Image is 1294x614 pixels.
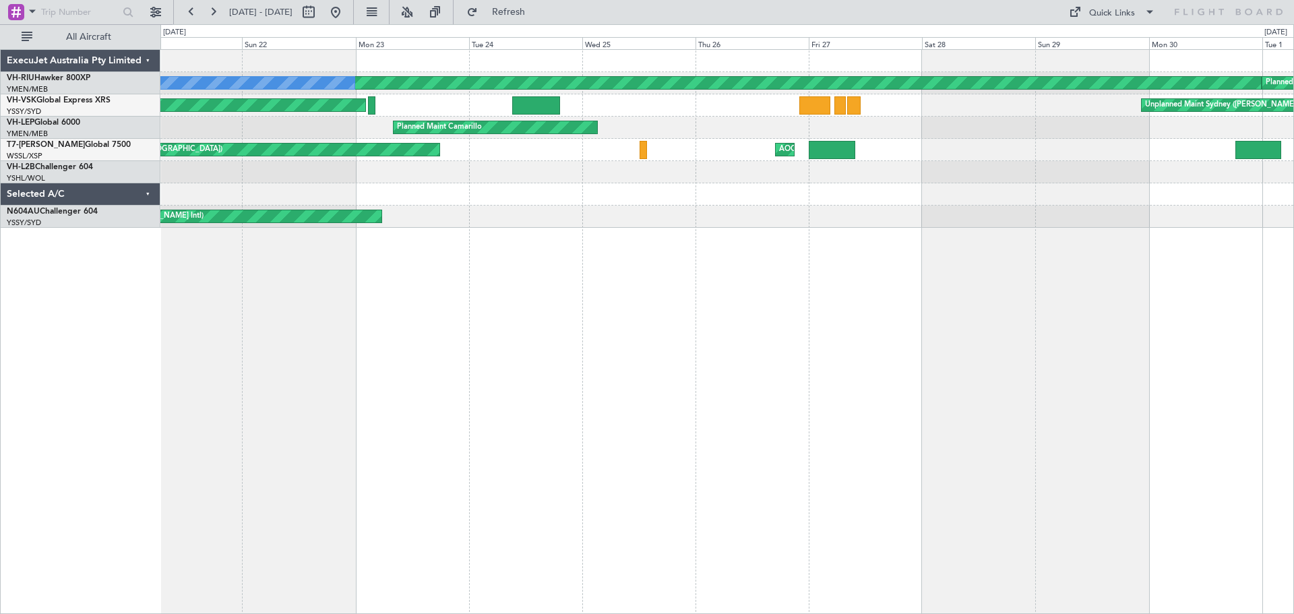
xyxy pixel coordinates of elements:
a: VH-VSKGlobal Express XRS [7,96,111,104]
div: Planned Maint Camarillo [397,117,482,137]
span: N604AU [7,208,40,216]
button: Refresh [460,1,541,23]
div: Thu 26 [696,37,809,49]
div: Sat 28 [922,37,1035,49]
button: All Aircraft [15,26,146,48]
a: VH-LEPGlobal 6000 [7,119,80,127]
a: VH-RIUHawker 800XP [7,74,90,82]
span: T7-[PERSON_NAME] [7,141,85,149]
span: VH-LEP [7,119,34,127]
a: N604AUChallenger 604 [7,208,98,216]
a: VH-L2BChallenger 604 [7,163,93,171]
a: T7-[PERSON_NAME]Global 7500 [7,141,131,149]
a: WSSL/XSP [7,151,42,161]
div: Fri 27 [809,37,922,49]
div: Quick Links [1089,7,1135,20]
a: YMEN/MEB [7,84,48,94]
div: AOG Maint London ([GEOGRAPHIC_DATA]) [779,140,930,160]
div: Mon 30 [1149,37,1262,49]
a: YMEN/MEB [7,129,48,139]
span: All Aircraft [35,32,142,42]
span: VH-RIU [7,74,34,82]
div: Tue 24 [469,37,582,49]
span: VH-L2B [7,163,35,171]
input: Trip Number [41,2,119,22]
a: YSSY/SYD [7,106,41,117]
a: YSSY/SYD [7,218,41,228]
div: [DATE] [1264,27,1287,38]
button: Quick Links [1062,1,1162,23]
div: Sun 22 [242,37,355,49]
div: Sun 29 [1035,37,1148,49]
span: VH-VSK [7,96,36,104]
div: Sat 21 [129,37,242,49]
div: Wed 25 [582,37,696,49]
div: [DATE] [163,27,186,38]
div: Mon 23 [356,37,469,49]
span: Refresh [481,7,537,17]
span: [DATE] - [DATE] [229,6,292,18]
a: YSHL/WOL [7,173,45,183]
